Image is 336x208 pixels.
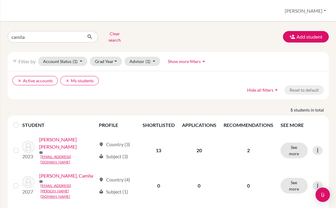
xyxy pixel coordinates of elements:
span: Hide all filters [247,87,273,93]
div: Country (4) [99,176,130,183]
th: STUDENT [22,118,95,132]
input: Find student by name... [8,31,82,43]
button: clearActive accounts [12,76,58,85]
span: local_library [99,189,104,194]
button: Account Status(1) [38,57,87,66]
a: [EMAIL_ADDRESS][DOMAIN_NAME] [40,154,96,165]
button: Show more filtersarrow_drop_up [163,57,212,66]
th: SHORTLISTED [139,118,178,132]
a: [PERSON_NAME] [PERSON_NAME] [39,136,96,150]
span: location_on [99,177,104,182]
td: 0 [178,169,220,203]
span: mail [39,151,43,154]
a: [PERSON_NAME], Camila [39,172,93,179]
button: Add student [283,31,329,43]
th: SEE MORE [277,118,326,132]
th: RECOMMENDATIONS [220,118,277,132]
th: APPLICATIONS [178,118,220,132]
p: 2 [224,147,273,154]
a: [EMAIL_ADDRESS][PERSON_NAME][DOMAIN_NAME] [40,183,96,199]
p: 2023 [22,153,34,160]
td: 0 [139,169,178,203]
i: clear [17,79,22,83]
button: Reset to default [284,85,324,95]
p: 2027 [22,188,34,195]
strong: 5 [290,107,294,113]
i: arrow_drop_up [201,58,207,64]
img: Orellana Juarez, Camila [22,176,34,188]
span: (1) [146,59,150,64]
div: Country (3) [99,141,130,148]
button: Clear search [98,29,131,45]
button: Advisor(1) [124,57,160,66]
div: Subject (3) [99,153,128,160]
button: clearMy students [60,76,99,85]
span: Show more filters [168,59,201,64]
button: Grad Year [90,57,122,66]
div: Subject (1) [99,188,128,195]
button: See more [281,178,308,194]
p: 0 [224,182,273,189]
span: mail [39,180,43,183]
td: 20 [178,132,220,169]
i: arrow_drop_up [273,87,279,93]
button: Hide all filtersarrow_drop_up [242,85,284,95]
button: [PERSON_NAME] [282,5,329,17]
i: clear [65,79,70,83]
i: filter_list [12,59,17,64]
span: (1) [73,59,77,64]
span: students in total [294,107,329,113]
span: location_on [99,142,104,147]
div: Open Intercom Messenger [316,188,330,202]
button: See more [281,143,308,158]
img: Lamy Argüelles, Camila [22,141,34,153]
td: 13 [139,132,178,169]
span: local_library [99,154,104,159]
span: Filter by [18,58,36,64]
th: PROFILE [95,118,139,132]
